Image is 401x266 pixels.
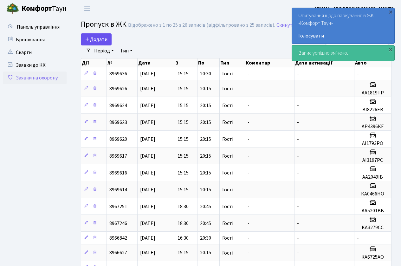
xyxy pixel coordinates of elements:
[248,186,249,193] span: -
[297,220,299,227] span: -
[178,186,189,193] span: 15:15
[222,153,233,159] span: Гості
[200,235,211,242] span: 20:30
[109,85,127,92] span: 8969626
[140,102,155,109] span: [DATE]
[140,203,155,210] span: [DATE]
[200,136,211,143] span: 20:15
[297,169,299,176] span: -
[297,203,299,210] span: -
[109,136,127,143] span: 8969620
[22,3,67,14] span: Таун
[387,46,394,52] div: ×
[297,249,299,256] span: -
[109,235,127,242] span: 8966842
[292,45,394,61] div: Запис успішно змінено.
[109,220,127,227] span: 8967246
[138,58,175,67] th: Дата
[298,32,388,40] a: Голосувати
[222,221,233,226] span: Гості
[357,107,389,113] h5: ВІ8226ЕВ
[140,249,155,256] span: [DATE]
[222,137,233,142] span: Гості
[92,45,116,56] a: Період
[109,70,127,77] span: 8969636
[200,70,211,77] span: 20:30
[315,5,393,12] b: [EMAIL_ADDRESS][DOMAIN_NAME]
[222,71,233,76] span: Гості
[109,186,127,193] span: 8969614
[294,58,354,67] th: Дата активації
[222,86,233,91] span: Гості
[248,249,249,256] span: -
[3,59,67,72] a: Заявки до КК
[6,3,19,15] img: logo.png
[222,187,233,192] span: Гості
[178,153,189,160] span: 15:15
[140,136,155,143] span: [DATE]
[109,203,127,210] span: 8967251
[222,170,233,175] span: Гості
[178,235,189,242] span: 16:30
[175,58,197,67] th: З
[297,102,299,109] span: -
[387,9,394,15] div: ×
[200,220,211,227] span: 20:45
[200,102,211,109] span: 20:15
[297,186,299,193] span: -
[178,249,189,256] span: 15:15
[297,136,299,143] span: -
[292,8,394,44] div: Опитування щодо паркування в ЖК «Комфорт Таун»
[222,250,233,256] span: Гості
[178,70,189,77] span: 15:15
[81,33,112,45] a: Додати
[140,169,155,176] span: [DATE]
[140,235,155,242] span: [DATE]
[248,85,249,92] span: -
[276,22,295,28] a: Скинути
[17,24,60,31] span: Панель управління
[178,136,189,143] span: 15:15
[197,58,220,67] th: По
[85,36,107,43] span: Додати
[248,235,249,242] span: -
[220,58,245,67] th: Тип
[200,249,211,256] span: 20:15
[222,103,233,108] span: Гості
[200,119,211,126] span: 20:15
[357,70,359,77] span: -
[297,119,299,126] span: -
[248,153,249,160] span: -
[248,119,249,126] span: -
[109,102,127,109] span: 8969624
[178,85,189,92] span: 15:15
[248,102,249,109] span: -
[3,72,67,84] a: Заявки на охорону
[357,208,389,214] h5: АА5201ВВ
[297,235,299,242] span: -
[109,169,127,176] span: 8969616
[357,174,389,180] h5: АА2049ІВ
[178,220,189,227] span: 18:30
[140,70,155,77] span: [DATE]
[222,235,233,241] span: Гості
[140,153,155,160] span: [DATE]
[222,120,233,125] span: Гості
[200,169,211,176] span: 20:15
[357,235,359,242] span: -
[140,220,155,227] span: [DATE]
[248,203,249,210] span: -
[81,19,126,30] span: Пропуск в ЖК
[22,3,52,14] b: Комфорт
[200,186,211,193] span: 20:15
[200,153,211,160] span: 20:15
[357,254,389,260] h5: КА6725АО
[118,45,135,56] a: Тип
[357,191,389,197] h5: КА0466НО
[178,169,189,176] span: 15:15
[357,124,389,130] h5: АР4396КЕ
[354,58,391,67] th: Авто
[248,220,249,227] span: -
[109,153,127,160] span: 8969617
[357,140,389,147] h5: АІ1793РО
